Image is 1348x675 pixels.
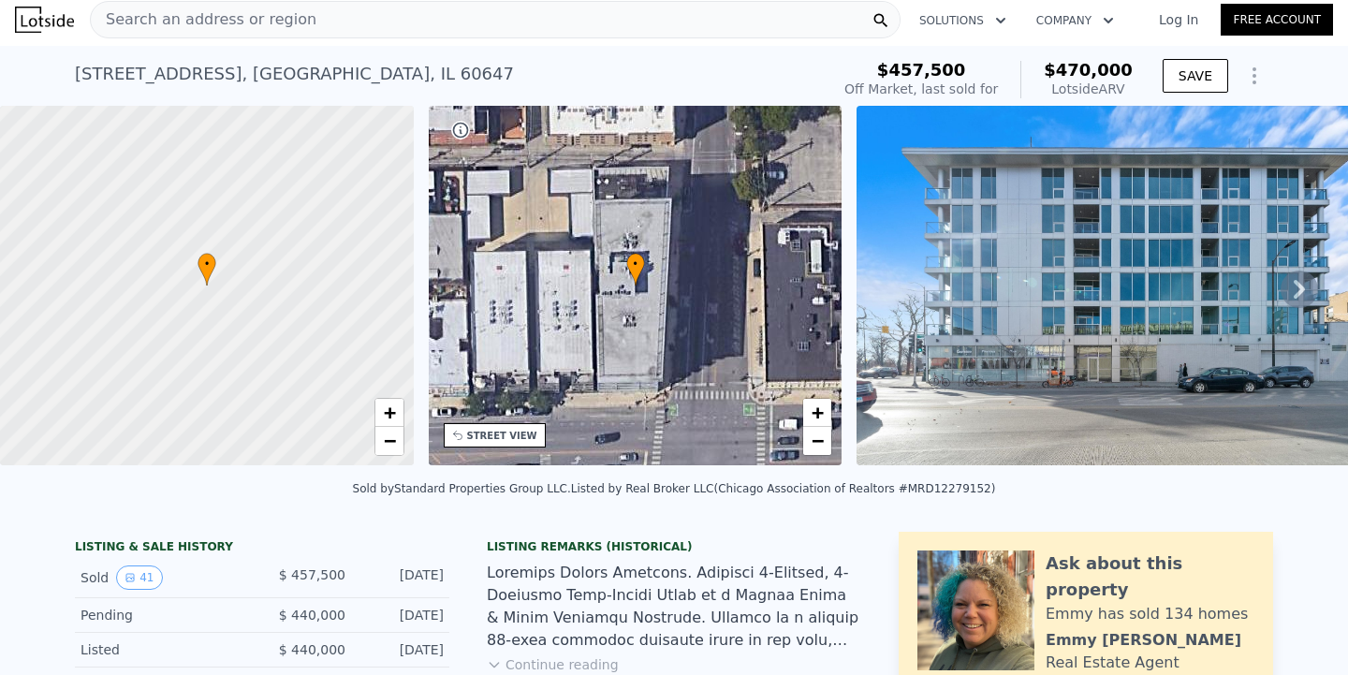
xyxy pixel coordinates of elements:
img: Lotside [15,7,74,33]
div: Sold by Standard Properties Group LLC . [353,482,571,495]
button: View historical data [116,565,162,590]
div: Lotside ARV [1044,80,1133,98]
div: Loremips Dolors Ametcons. Adipisci 4-Elitsed, 4-Doeiusmo Temp-Incidi Utlab et d Magnaa Enima & Mi... [487,562,861,652]
div: [STREET_ADDRESS] , [GEOGRAPHIC_DATA] , IL 60647 [75,61,514,87]
div: [DATE] [360,640,444,659]
span: $ 457,500 [279,567,345,582]
span: $ 440,000 [279,642,345,657]
div: Ask about this property [1046,550,1254,603]
div: Sold [81,565,247,590]
div: LISTING & SALE HISTORY [75,539,449,558]
div: • [198,253,216,286]
button: Solutions [904,4,1021,37]
span: + [383,401,395,424]
a: Zoom in [803,399,831,427]
div: Real Estate Agent [1046,652,1179,674]
a: Free Account [1221,4,1333,36]
button: Show Options [1236,57,1273,95]
span: • [626,256,645,272]
a: Zoom out [803,427,831,455]
button: SAVE [1163,59,1228,93]
a: Log In [1136,10,1221,29]
div: Pending [81,606,247,624]
div: Listed by Real Broker LLC (Chicago Association of Realtors #MRD12279152) [571,482,996,495]
div: [DATE] [360,565,444,590]
span: − [383,429,395,452]
button: Company [1021,4,1129,37]
div: Off Market, last sold for [844,80,998,98]
button: Continue reading [487,655,619,674]
div: STREET VIEW [467,429,537,443]
span: + [812,401,824,424]
div: Listed [81,640,247,659]
span: Search an address or region [91,8,316,31]
div: Emmy has sold 134 homes [1046,603,1248,625]
div: Emmy [PERSON_NAME] [1046,629,1241,652]
span: − [812,429,824,452]
a: Zoom in [375,399,403,427]
div: Listing Remarks (Historical) [487,539,861,554]
div: [DATE] [360,606,444,624]
span: $ 440,000 [279,608,345,623]
a: Zoom out [375,427,403,455]
span: $457,500 [877,60,966,80]
span: $470,000 [1044,60,1133,80]
span: • [198,256,216,272]
div: • [626,253,645,286]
